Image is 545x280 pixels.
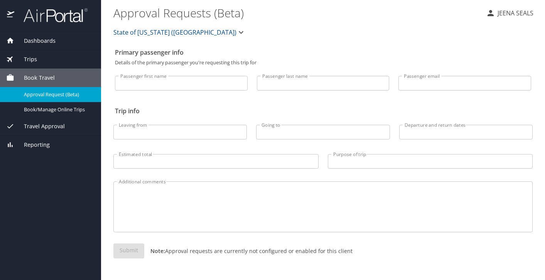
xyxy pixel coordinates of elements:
span: Book Travel [14,74,55,82]
strong: Note: [150,247,165,255]
span: Reporting [14,141,50,149]
span: State of [US_STATE] ([GEOGRAPHIC_DATA]) [113,27,236,38]
span: Approval Request (Beta) [24,91,92,98]
button: State of [US_STATE] ([GEOGRAPHIC_DATA]) [110,25,249,40]
span: Trips [14,55,37,64]
h2: Primary passenger info [115,46,531,59]
p: Details of the primary passenger you're requesting this trip for [115,60,531,65]
h2: Trip info [115,105,531,117]
h1: Approval Requests (Beta) [113,1,480,25]
img: icon-airportal.png [7,8,15,23]
span: Travel Approval [14,122,65,131]
p: JEENA SEALS [495,8,533,18]
span: Book/Manage Online Trips [24,106,92,113]
span: Dashboards [14,37,56,45]
button: JEENA SEALS [483,6,537,20]
p: Approval requests are currently not configured or enabled for this client [144,247,353,255]
img: airportal-logo.png [15,8,88,23]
